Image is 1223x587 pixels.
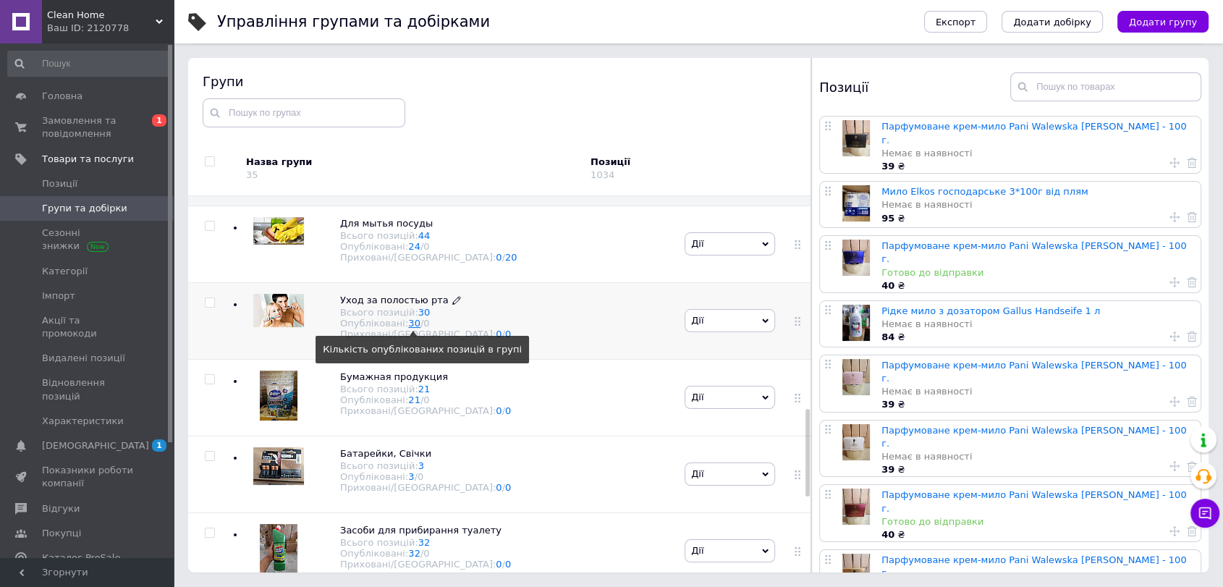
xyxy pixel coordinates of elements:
h1: Управління групами та добірками [217,13,490,30]
div: 0 [423,241,429,252]
span: Відновлення позицій [42,376,134,402]
span: / [502,405,512,416]
span: Показники роботи компанії [42,464,134,490]
div: Приховані/[GEOGRAPHIC_DATA]: [340,405,511,416]
b: 95 [881,213,894,224]
span: Категорії [42,265,88,278]
span: Батарейки, Свічки [340,448,431,459]
button: Чат з покупцем [1190,499,1219,528]
div: Опубліковані: [340,241,517,252]
span: Дії [691,545,703,556]
div: Всього позицій: [340,230,517,241]
input: Пошук [7,51,170,77]
div: Позиції [819,72,1010,101]
span: Замовлення та повідомлення [42,114,134,140]
img: Бумажная продукция [260,371,297,421]
span: Clean Home [47,9,156,22]
div: Опубліковані: [340,548,511,559]
div: Приховані/[GEOGRAPHIC_DATA]: [340,329,511,339]
span: / [420,548,430,559]
a: 0 [496,482,502,493]
div: Немає в наявності [881,147,1193,160]
span: Бумажная продукция [340,371,448,382]
div: ₴ [881,279,1193,292]
b: 39 [881,399,894,410]
div: ₴ [881,160,1193,173]
span: / [502,559,512,570]
a: 20 [505,252,517,263]
div: Всього позицій: [340,384,511,394]
div: 0 [423,548,429,559]
a: Мило Elkos господарське 3*100г від плям [881,186,1088,197]
span: / [415,471,424,482]
span: / [420,241,430,252]
span: Додати групу [1129,17,1197,28]
div: Всього позицій: [340,460,511,471]
div: Немає в наявності [881,198,1193,211]
span: / [420,318,430,329]
div: Немає в наявності [881,318,1193,331]
div: 0 [418,471,423,482]
div: Кількість опублікованих позицій в групі [323,343,522,356]
a: 21 [418,384,431,394]
div: Готово до відправки [881,266,1193,279]
div: Приховані/[GEOGRAPHIC_DATA]: [340,559,511,570]
span: Засоби для прибирання туалету [340,525,502,536]
span: Каталог ProSale [42,552,120,565]
a: Видалити товар [1187,211,1197,224]
a: Парфумоване крем-мило Pani Walewska [PERSON_NAME] - 100 г. [881,554,1186,578]
img: Для мытья посуды [253,217,304,245]
a: 32 [418,537,431,548]
a: Парфумоване крем-мило Pani Walewska [PERSON_NAME] - 100 г. [881,121,1186,145]
a: 32 [408,548,420,559]
div: Опубліковані: [340,318,511,329]
a: Видалити товар [1187,460,1197,473]
a: 0 [505,482,511,493]
a: 21 [408,394,420,405]
span: Видалені позиції [42,352,125,365]
div: 35 [246,169,258,180]
b: 39 [881,161,894,172]
div: Опубліковані: [340,394,511,405]
div: Немає в наявності [881,450,1193,463]
a: 0 [496,252,502,263]
div: Ваш ID: 2120778 [47,22,174,35]
span: Для мытья посуды [340,218,433,229]
span: Дії [691,468,703,479]
span: [DEMOGRAPHIC_DATA] [42,439,149,452]
img: Засоби для прибирання туалету [260,524,297,574]
span: Додати добірку [1013,17,1091,28]
a: Видалити товар [1187,330,1197,343]
div: Всього позицій: [340,537,511,548]
a: 0 [505,559,511,570]
a: Видалити товар [1187,156,1197,169]
a: 0 [496,329,502,339]
div: Готово до відправки [881,515,1193,528]
a: 0 [496,559,502,570]
span: Акції та промокоди [42,314,134,340]
a: Редагувати [452,294,461,307]
span: Уход за полостью рта [340,295,449,305]
div: Опубліковані: [340,471,511,482]
span: / [502,482,512,493]
div: ₴ [881,212,1193,225]
span: 1 [152,439,166,452]
button: Експорт [924,11,988,33]
input: Пошук по групах [203,98,405,127]
button: Додати групу [1117,11,1209,33]
span: Сезонні знижки [42,227,134,253]
a: 0 [496,405,502,416]
img: Уход за полостью рта [253,294,304,327]
a: Видалити товар [1187,276,1197,289]
div: Назва групи [246,156,580,169]
span: Імпорт [42,290,75,303]
div: 0 [423,394,429,405]
b: 39 [881,464,894,475]
a: 0 [505,405,511,416]
b: 40 [881,280,894,291]
a: 24 [408,241,420,252]
b: 84 [881,331,894,342]
div: Немає в наявності [881,385,1193,398]
div: Приховані/[GEOGRAPHIC_DATA]: [340,252,517,263]
a: Парфумоване крем-мило Pani Walewska [PERSON_NAME] - 100 г. [881,240,1186,264]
